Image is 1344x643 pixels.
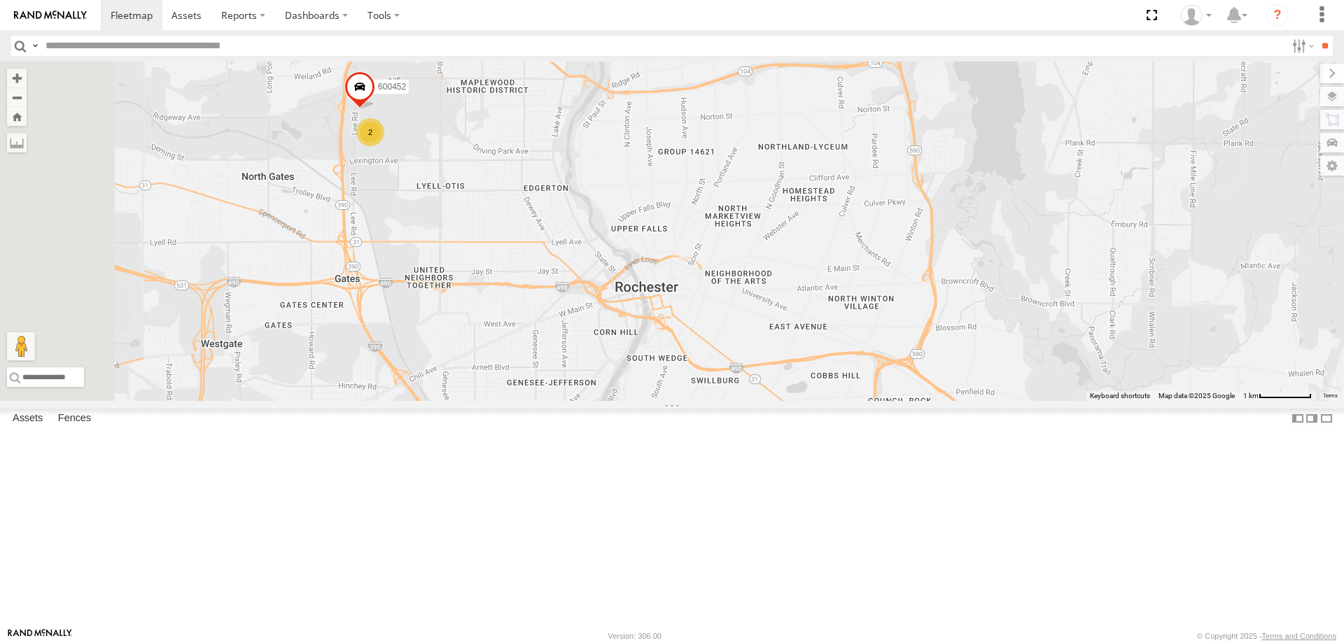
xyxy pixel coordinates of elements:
[1319,409,1333,429] label: Hide Summary Table
[1090,391,1150,401] button: Keyboard shortcuts
[608,632,661,640] div: Version: 306.00
[1197,632,1336,640] div: © Copyright 2025 -
[1243,392,1259,400] span: 1 km
[1262,632,1336,640] a: Terms and Conditions
[1323,393,1338,399] a: Terms (opens in new tab)
[7,332,35,360] button: Drag Pegman onto the map to open Street View
[7,107,27,126] button: Zoom Home
[8,629,72,643] a: Visit our Website
[1158,392,1235,400] span: Map data ©2025 Google
[378,82,406,92] span: 600452
[1291,409,1305,429] label: Dock Summary Table to the Left
[1176,5,1217,26] div: David Steen
[356,118,384,146] div: 2
[7,69,27,87] button: Zoom in
[6,409,50,428] label: Assets
[51,409,98,428] label: Fences
[1287,36,1317,56] label: Search Filter Options
[1266,4,1289,27] i: ?
[1320,156,1344,176] label: Map Settings
[29,36,41,56] label: Search Query
[1305,409,1319,429] label: Dock Summary Table to the Right
[7,133,27,153] label: Measure
[14,10,87,20] img: rand-logo.svg
[7,87,27,107] button: Zoom out
[1239,391,1316,401] button: Map Scale: 1 km per 72 pixels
